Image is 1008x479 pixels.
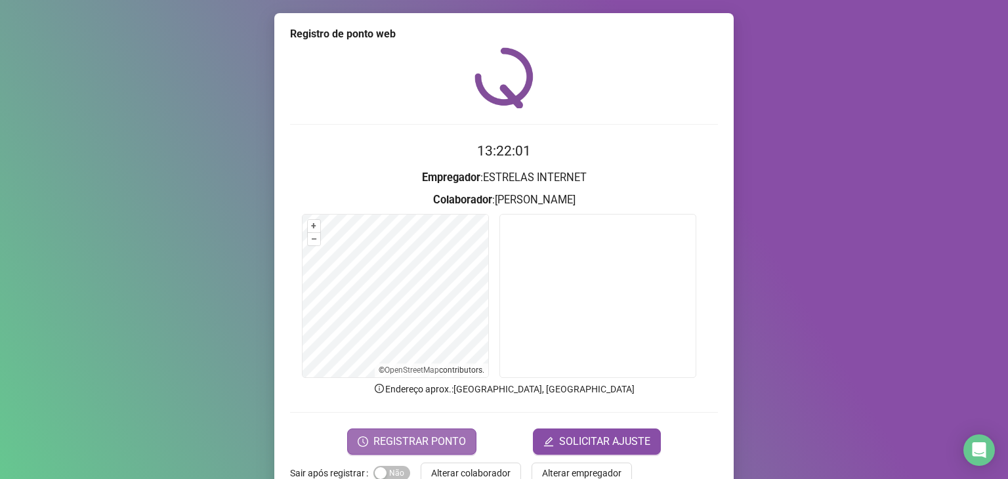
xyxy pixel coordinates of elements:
strong: Empregador [422,171,480,184]
button: + [308,220,320,232]
img: QRPoint [474,47,534,108]
h3: : [PERSON_NAME] [290,192,718,209]
div: Open Intercom Messenger [963,434,995,466]
span: REGISTRAR PONTO [373,434,466,449]
time: 13:22:01 [477,143,531,159]
button: – [308,233,320,245]
strong: Colaborador [433,194,492,206]
button: editSOLICITAR AJUSTE [533,428,661,455]
span: clock-circle [358,436,368,447]
h3: : ESTRELAS INTERNET [290,169,718,186]
p: Endereço aprox. : [GEOGRAPHIC_DATA], [GEOGRAPHIC_DATA] [290,382,718,396]
div: Registro de ponto web [290,26,718,42]
li: © contributors. [379,365,484,375]
span: edit [543,436,554,447]
span: SOLICITAR AJUSTE [559,434,650,449]
a: OpenStreetMap [385,365,439,375]
button: REGISTRAR PONTO [347,428,476,455]
span: info-circle [373,383,385,394]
